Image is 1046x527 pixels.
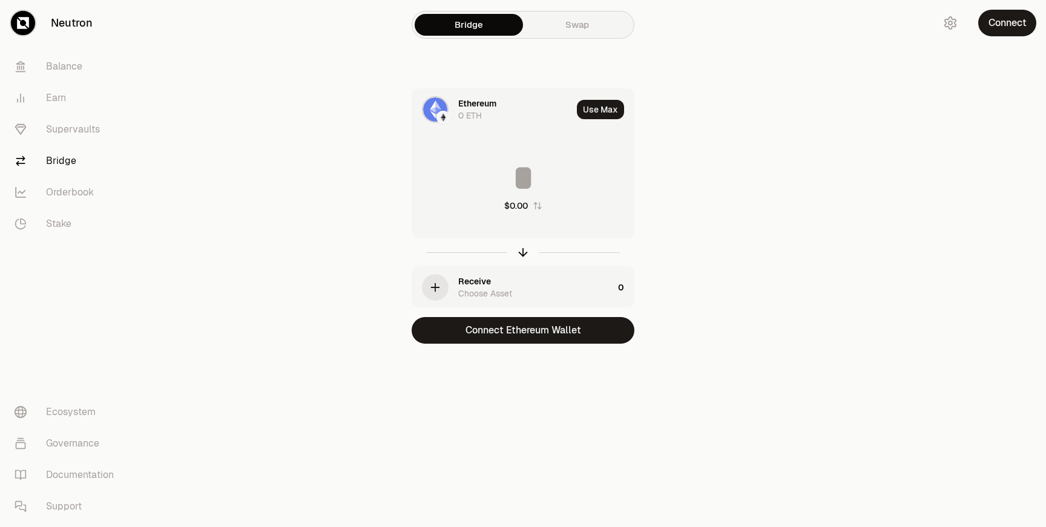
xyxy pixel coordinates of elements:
a: Bridge [5,145,131,177]
div: Choose Asset [458,287,512,300]
button: ReceiveChoose Asset0 [412,267,634,308]
div: ETH LogoEthereum LogoEthereum0 ETH [412,89,572,130]
button: Connect Ethereum Wallet [412,317,634,344]
img: ETH Logo [423,97,447,122]
a: Swap [523,14,631,36]
div: $0.00 [504,200,528,212]
a: Ecosystem [5,396,131,428]
a: Supervaults [5,114,131,145]
a: Earn [5,82,131,114]
img: Ethereum Logo [438,112,449,123]
a: Orderbook [5,177,131,208]
a: Balance [5,51,131,82]
div: Receive [458,275,491,287]
a: Stake [5,208,131,240]
div: 0 [618,267,634,308]
div: Ethereum [458,97,496,110]
a: Governance [5,428,131,459]
button: Connect [978,10,1036,36]
div: ReceiveChoose Asset [412,267,613,308]
button: Use Max [577,100,624,119]
div: 0 ETH [458,110,482,122]
a: Documentation [5,459,131,491]
a: Bridge [415,14,523,36]
button: $0.00 [504,200,542,212]
a: Support [5,491,131,522]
